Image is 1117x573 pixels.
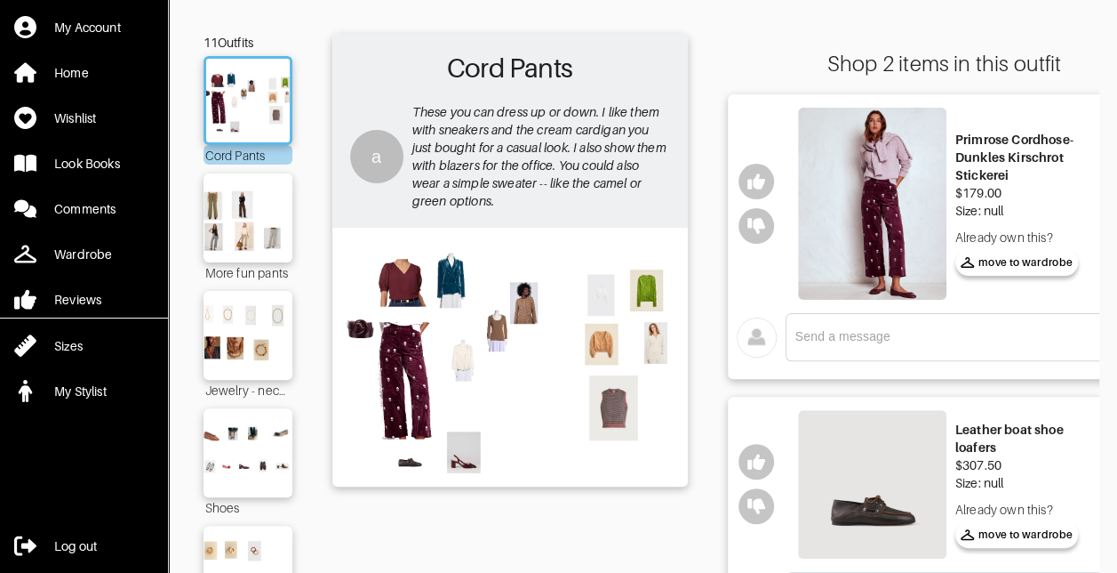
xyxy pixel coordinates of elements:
[203,34,292,52] div: 11 Outfits
[955,474,1095,492] div: Size: null
[955,249,1079,276] button: move to wardrobe
[203,497,292,517] div: Shoes
[197,300,299,371] img: Outfit Jewelry - necklaces
[201,68,294,133] img: Outfit Cord Pants
[54,64,89,82] div: Home
[955,456,1095,474] div: $307.50
[737,318,777,358] img: avatar
[955,184,1095,202] div: $179.00
[350,130,403,183] div: a
[54,155,120,173] div: Look Books
[203,262,292,282] div: More fun pants
[955,501,1095,519] div: Already own this?
[54,246,112,263] div: Wardrobe
[203,145,292,165] div: Cord Pants
[961,527,1073,543] span: move to wardrobe
[955,521,1079,548] button: move to wardrobe
[341,43,679,94] h2: Cord Pants
[54,109,96,127] div: Wishlist
[955,131,1095,184] div: Primrose Cordhose-Dunkles Kirschrot Stickerei
[955,421,1095,456] div: Leather boat shoe loafers
[798,108,946,300] img: Primrose Cordhose-Dunkles Kirschrot Stickerei
[54,383,107,400] div: My Stylist
[197,417,299,488] img: Outfit Shoes
[54,200,116,218] div: Comments
[54,291,101,309] div: Reviews
[203,380,292,399] div: Jewelry - necklaces
[412,103,670,210] p: These you can dress up or down. I like them with sneakers and the cream cardigan you just bought ...
[197,182,299,254] img: Outfit More fun pants
[961,254,1073,270] span: move to wardrobe
[54,19,121,36] div: My Account
[798,410,946,559] img: Leather boat shoe loafers
[341,237,679,475] img: Outfit Cord Pants
[955,202,1095,220] div: Size: null
[54,337,83,355] div: Sizes
[54,537,97,555] div: Log out
[955,229,1095,246] div: Already own this?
